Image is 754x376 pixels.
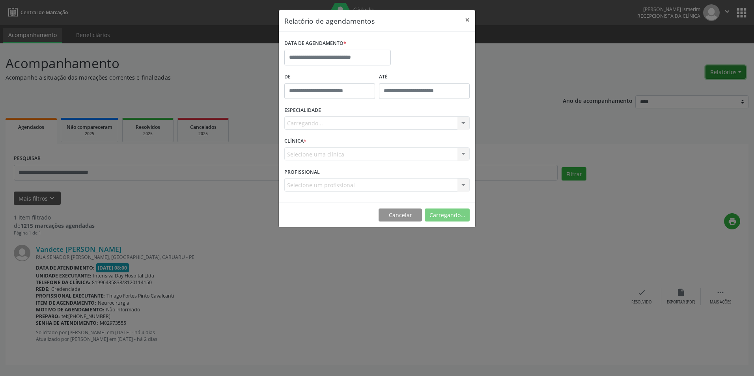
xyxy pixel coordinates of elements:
[284,135,306,147] label: CLÍNICA
[284,104,321,117] label: ESPECIALIDADE
[284,16,375,26] h5: Relatório de agendamentos
[284,37,346,50] label: DATA DE AGENDAMENTO
[459,10,475,30] button: Close
[379,71,470,83] label: ATÉ
[284,166,320,178] label: PROFISSIONAL
[425,208,470,222] button: Carregando...
[284,71,375,83] label: De
[379,208,422,222] button: Cancelar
